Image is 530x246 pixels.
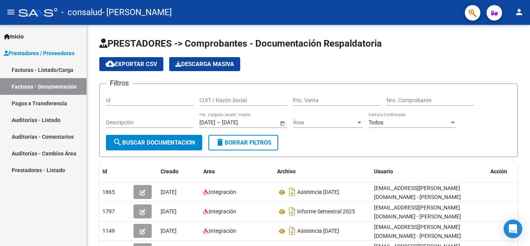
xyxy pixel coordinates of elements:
span: - [PERSON_NAME] [102,4,172,21]
span: Asistencia [DATE] [297,189,339,195]
mat-icon: cloud_download [106,59,115,68]
button: Descarga Masiva [169,57,240,71]
datatable-header-cell: Id [99,163,130,180]
span: Área [293,119,356,126]
button: Exportar CSV [99,57,163,71]
h3: Filtros [106,78,133,89]
div: Open Intercom Messenger [504,220,522,238]
span: Descarga Masiva [175,61,234,68]
span: Usuario [374,168,393,174]
span: Archivo [277,168,296,174]
button: Open calendar [278,119,286,127]
mat-icon: delete [215,138,225,147]
span: Acción [490,168,507,174]
span: Prestadores / Proveedores [4,49,74,58]
span: Creado [161,168,178,174]
i: Descargar documento [287,205,297,218]
app-download-masive: Descarga masiva de comprobantes (adjuntos) [169,57,240,71]
datatable-header-cell: Area [200,163,274,180]
span: [DATE] [161,228,177,234]
span: [EMAIL_ADDRESS][PERSON_NAME][DOMAIN_NAME] - [PERSON_NAME] [374,204,461,220]
span: Todos [369,119,383,126]
button: Borrar Filtros [208,135,278,150]
span: [DATE] [161,208,177,215]
i: Descargar documento [287,225,297,237]
span: Exportar CSV [106,61,157,68]
span: [DATE] [161,189,177,195]
mat-icon: person [514,7,524,17]
span: Borrar Filtros [215,139,271,146]
span: PRESTADORES -> Comprobantes - Documentación Respaldatoria [99,38,382,49]
span: [EMAIL_ADDRESS][PERSON_NAME][DOMAIN_NAME] - [PERSON_NAME] [374,185,461,200]
span: 1149 [102,228,115,234]
datatable-header-cell: Creado [158,163,200,180]
span: Buscar Documentacion [113,139,195,146]
span: Inicio [4,32,24,41]
span: - consalud [61,4,102,21]
span: Integración [209,208,236,215]
span: 1797 [102,208,115,215]
span: Integración [209,189,236,195]
span: – [217,119,220,126]
input: Fecha inicio [199,119,215,126]
mat-icon: menu [6,7,16,17]
span: Area [203,168,215,174]
span: Informe Semestral 2025 [297,209,355,215]
input: Fecha fin [222,119,260,126]
span: 1865 [102,189,115,195]
datatable-header-cell: Archivo [274,163,371,180]
span: Integración [209,228,236,234]
i: Descargar documento [287,186,297,198]
datatable-header-cell: Acción [487,163,526,180]
mat-icon: search [113,138,122,147]
span: Asistencia [DATE] [297,228,339,234]
datatable-header-cell: Usuario [371,163,487,180]
span: Id [102,168,107,174]
button: Buscar Documentacion [106,135,202,150]
span: [EMAIL_ADDRESS][PERSON_NAME][DOMAIN_NAME] - [PERSON_NAME] [374,224,461,239]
